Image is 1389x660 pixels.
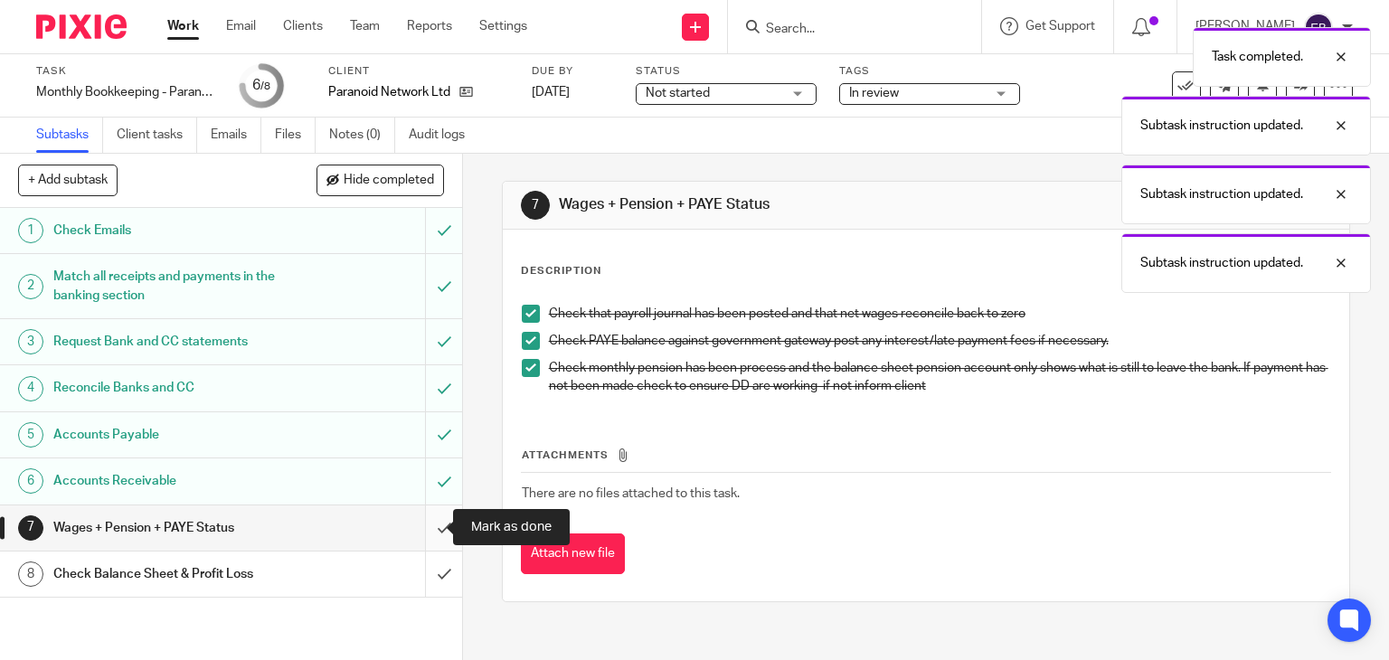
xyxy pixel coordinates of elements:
a: Email [226,17,256,35]
div: 3 [18,329,43,354]
h1: Accounts Payable [53,421,289,448]
a: Files [275,118,316,153]
a: Work [167,17,199,35]
p: Check PAYE balance against government gateway post any interest/late payment fees if necessary. [549,332,1331,350]
div: 6 [252,75,270,96]
span: Hide completed [344,174,434,188]
label: Status [636,64,817,79]
a: Subtasks [36,118,103,153]
a: Team [350,17,380,35]
a: Clients [283,17,323,35]
a: Settings [479,17,527,35]
button: Hide completed [317,165,444,195]
h1: Match all receipts and payments in the banking section [53,263,289,309]
small: /8 [260,81,270,91]
p: Subtask instruction updated. [1140,254,1303,272]
h1: Reconcile Banks and CC [53,374,289,401]
h1: Wages + Pension + PAYE Status [559,195,964,214]
div: 7 [521,191,550,220]
div: 5 [18,422,43,448]
p: Subtask instruction updated. [1140,117,1303,135]
h1: Check Balance Sheet & Profit Loss [53,561,289,588]
h1: Wages + Pension + PAYE Status [53,514,289,542]
p: Task completed. [1212,48,1303,66]
a: Audit logs [409,118,478,153]
p: Paranoid Network Ltd [328,83,450,101]
h1: Request Bank and CC statements [53,328,289,355]
span: [DATE] [532,86,570,99]
span: Not started [646,87,710,99]
a: Client tasks [117,118,197,153]
span: There are no files attached to this task. [522,487,740,500]
div: 6 [18,468,43,494]
img: Pixie [36,14,127,39]
a: Notes (0) [329,118,395,153]
a: Emails [211,118,261,153]
div: 1 [18,218,43,243]
button: Attach new file [521,533,625,574]
button: + Add subtask [18,165,118,195]
span: Attachments [522,450,609,460]
p: Check that payroll journal has been posted and that net wages reconcile back to zero [549,305,1331,323]
div: Monthly Bookkeeping - Paranoid Network [36,83,217,101]
p: Subtask instruction updated. [1140,185,1303,203]
div: 4 [18,376,43,401]
label: Due by [532,64,613,79]
h1: Check Emails [53,217,289,244]
a: Reports [407,17,452,35]
p: Description [521,264,601,278]
label: Client [328,64,509,79]
div: 8 [18,561,43,587]
p: Check monthly pension has been process and the balance sheet pension account only shows what is s... [549,359,1331,396]
h1: Accounts Receivable [53,467,289,495]
div: 7 [18,515,43,541]
div: 2 [18,274,43,299]
label: Task [36,64,217,79]
img: svg%3E [1304,13,1333,42]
